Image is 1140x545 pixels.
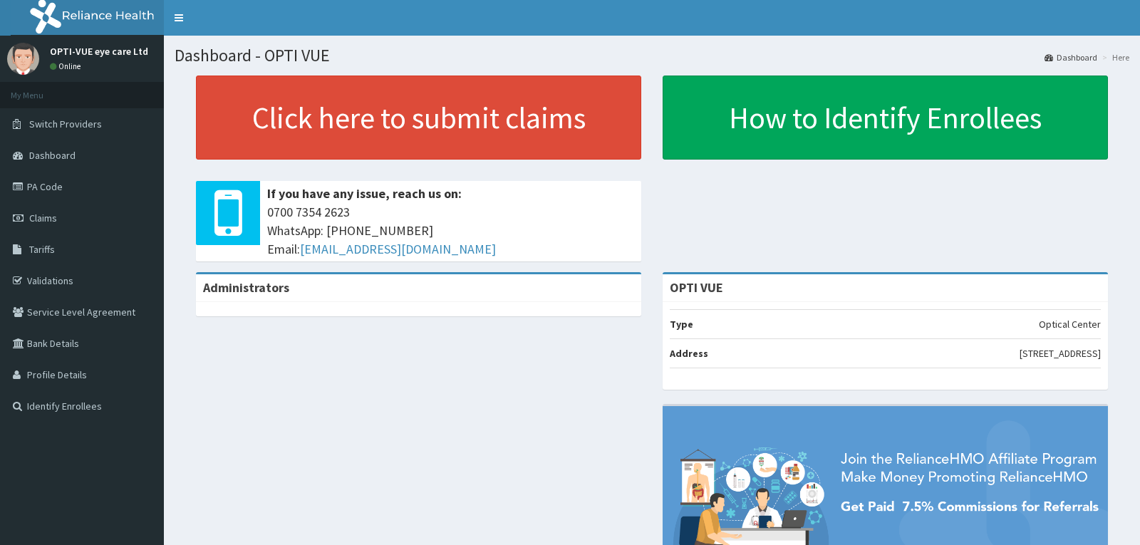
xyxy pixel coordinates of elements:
[175,46,1129,65] h1: Dashboard - OPTI VUE
[7,43,39,75] img: User Image
[300,241,496,257] a: [EMAIL_ADDRESS][DOMAIN_NAME]
[670,318,693,331] b: Type
[29,149,76,162] span: Dashboard
[203,279,289,296] b: Administrators
[267,185,462,202] b: If you have any issue, reach us on:
[267,203,634,258] span: 0700 7354 2623 WhatsApp: [PHONE_NUMBER] Email:
[1099,51,1129,63] li: Here
[1045,51,1097,63] a: Dashboard
[29,212,57,224] span: Claims
[1020,346,1101,360] p: [STREET_ADDRESS]
[663,76,1108,160] a: How to Identify Enrollees
[670,279,723,296] strong: OPTI VUE
[196,76,641,160] a: Click here to submit claims
[670,347,708,360] b: Address
[1039,317,1101,331] p: Optical Center
[50,46,148,56] p: OPTI-VUE eye care Ltd
[29,243,55,256] span: Tariffs
[50,61,84,71] a: Online
[29,118,102,130] span: Switch Providers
